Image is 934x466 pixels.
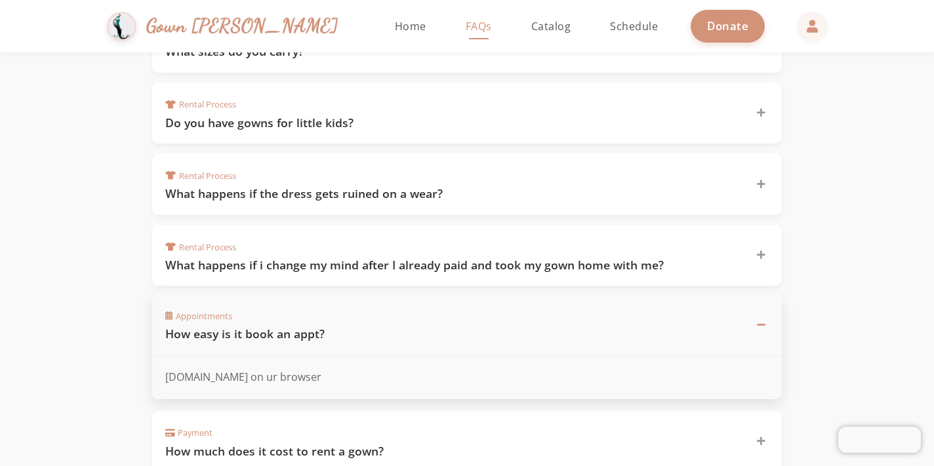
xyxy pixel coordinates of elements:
[165,170,236,182] span: Rental Process
[165,427,213,439] span: Payment
[165,443,740,459] h3: How much does it cost to rent a gown?
[165,98,236,111] span: Rental Process
[691,10,765,42] a: Donate
[395,19,426,33] span: Home
[165,257,740,273] h3: What happens if i change my mind after I already paid and took my gown home with me?
[165,241,236,254] span: Rental Process
[610,19,658,33] span: Schedule
[466,19,492,33] span: FAQs
[165,115,740,131] h3: Do you have gowns for little kids?
[165,369,769,386] p: [DOMAIN_NAME] on ur browser
[165,185,740,202] h3: What happens if the dress gets ruined on a wear?
[838,427,921,453] iframe: Chatra live chat
[531,19,571,33] span: Catalog
[107,9,352,45] a: Gown [PERSON_NAME]
[165,310,232,322] span: Appointments
[107,12,136,41] img: Gown Gmach Logo
[146,12,338,40] span: Gown [PERSON_NAME]
[165,326,740,342] h3: How easy is it book an appt?
[707,18,748,33] span: Donate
